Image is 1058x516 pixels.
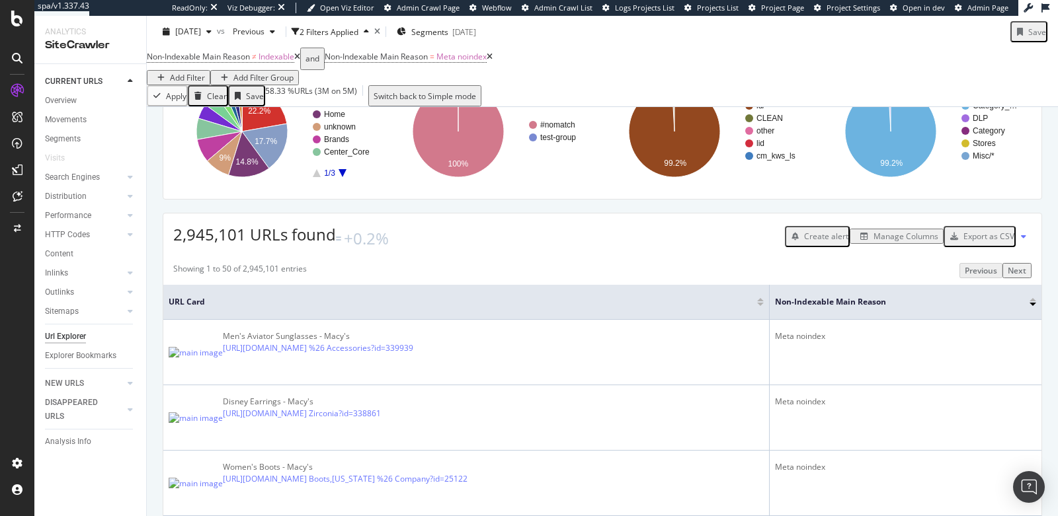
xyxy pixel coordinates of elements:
[45,305,124,318] a: Sitemaps
[973,151,995,161] text: Misc/*
[756,114,783,123] text: CLEAN
[45,190,87,203] div: Distribution
[697,3,739,13] span: Projects List
[45,26,136,38] div: Analytics
[615,3,674,13] span: Logs Projects List
[259,51,294,62] span: Indexable
[959,263,1002,278] button: Previous
[324,122,356,131] text: unknown
[384,3,460,13] a: Admin Crawl Page
[207,91,227,102] div: Clear
[223,396,381,408] div: Disney Earrings - Macy's
[45,228,90,242] div: HTTP Codes
[756,139,764,148] text: lid
[973,126,1005,135] text: Category
[324,168,335,178] text: 1/3
[903,3,945,13] span: Open in dev
[305,50,319,68] div: and
[173,74,383,189] svg: A chart.
[45,38,136,53] div: SiteCrawler
[45,396,124,424] a: DISAPPEARED URLS
[147,51,250,62] span: Non-Indexable Main Reason
[45,151,65,165] div: Visits
[684,3,739,13] a: Projects List
[602,3,674,13] a: Logs Projects List
[45,247,73,261] div: Content
[45,209,124,223] a: Performance
[45,377,124,390] a: NEW URLS
[45,435,91,449] div: Analysis Info
[45,330,137,344] a: Url Explorer
[874,231,938,242] div: Manage Columns
[175,26,201,37] span: 2025 Sep. 18th
[292,21,374,42] button: 2 Filters Applied
[45,75,102,89] div: CURRENT URLS
[890,3,945,13] a: Open in dev
[45,285,124,299] a: Outlinks
[1002,263,1032,278] button: Next
[45,190,124,203] a: Distribution
[540,133,576,142] text: test-group
[664,159,686,168] text: 99.2%
[169,296,754,308] span: URL Card
[173,223,336,245] span: 2,945,101 URLs found
[223,330,413,342] div: Men's Aviator Sunglasses - Macy's
[963,231,1014,242] div: Export as CSV
[880,159,903,168] text: 99.2%
[45,266,68,280] div: Inlinks
[227,26,264,37] span: Previous
[389,74,599,189] svg: A chart.
[756,126,774,135] text: other
[775,461,1036,473] div: Meta noindex
[169,347,223,359] img: main image
[223,461,468,473] div: Women's Boots - Macy's
[973,139,996,148] text: Stores
[45,209,91,223] div: Performance
[430,51,434,62] span: =
[324,135,349,144] text: Brands
[300,26,358,37] div: 2 Filters Applied
[775,330,1036,342] div: Meta noindex
[228,85,265,106] button: Save
[775,296,1010,308] span: Non-Indexable Main Reason
[45,151,78,165] a: Visits
[374,91,476,102] div: Switch back to Simple mode
[45,285,74,299] div: Outlinks
[307,3,374,13] a: Open Viz Editor
[324,147,370,157] text: Center_Core
[540,120,575,129] text: #nomatch
[45,132,81,146] div: Segments
[45,113,87,127] div: Movements
[223,342,413,353] a: [URL][DOMAIN_NAME] %26 Accessories?id=339939
[814,3,880,13] a: Project Settings
[246,91,264,102] div: Save
[217,24,227,36] span: vs
[45,170,100,184] div: Search Engines
[248,106,270,116] text: 22.2%
[227,21,280,42] button: Previous
[45,266,124,280] a: Inlinks
[522,3,592,13] a: Admin Crawl List
[411,26,448,37] span: Segments
[45,247,137,261] a: Content
[756,151,795,161] text: cm_kws_ls
[606,74,815,189] div: A chart.
[822,74,1032,189] div: A chart.
[45,330,86,344] div: Url Explorer
[170,72,205,83] div: Add Filter
[223,408,381,419] a: [URL][DOMAIN_NAME] Zirconia?id=338861
[391,21,481,42] button: Segments[DATE]
[325,51,428,62] span: Non-Indexable Main Reason
[45,228,124,242] a: HTTP Codes
[850,229,944,244] button: Manage Columns
[227,3,275,13] div: Viz Debugger:
[785,226,850,247] button: Create alert
[436,51,487,62] span: Meta noindex
[172,3,208,13] div: ReadOnly:
[220,153,231,162] text: 9%
[804,231,848,242] div: Create alert
[967,3,1008,13] span: Admin Page
[965,265,997,276] div: Previous
[45,396,112,424] div: DISAPPEARED URLS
